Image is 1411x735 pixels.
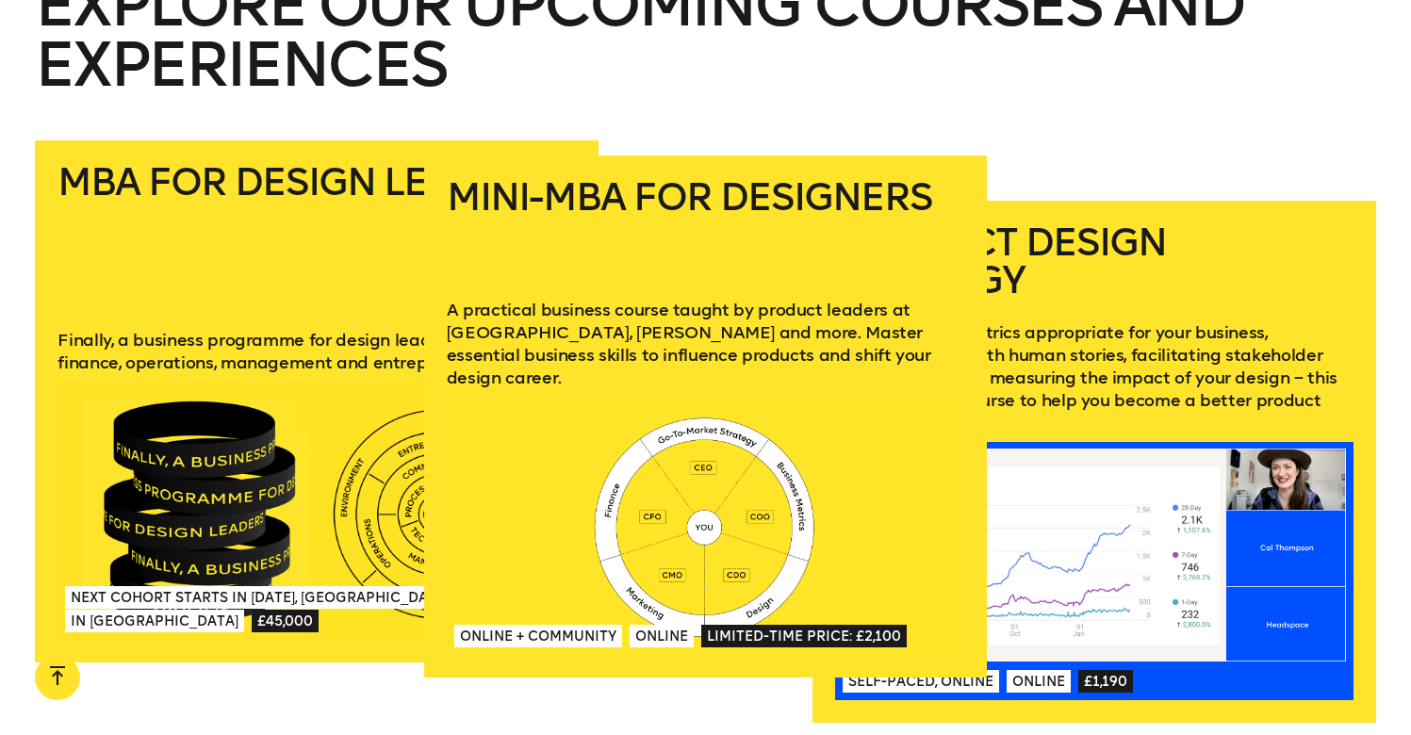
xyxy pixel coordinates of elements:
[812,201,1375,724] a: Product Design StrategyFrom choosing metrics appropriate for your business, anchoring them with h...
[65,610,244,632] span: In [GEOGRAPHIC_DATA]
[630,625,694,647] span: Online
[454,625,622,647] span: Online + Community
[835,223,1353,299] h2: Product Design Strategy
[1007,670,1071,693] span: Online
[1078,670,1133,693] span: £1,190
[447,299,964,389] p: A practical business course taught by product leaders at [GEOGRAPHIC_DATA], [PERSON_NAME] and mor...
[65,586,549,609] span: Next Cohort Starts in [DATE], [GEOGRAPHIC_DATA] & [US_STATE]
[835,321,1353,434] p: From choosing metrics appropriate for your business, anchoring them with human stories, facilitat...
[57,163,575,306] h2: MBA for Design Leaders
[252,610,319,632] span: £45,000
[447,178,964,276] h2: Mini-MBA for Designers
[57,329,575,374] p: Finally, a business programme for design leaders. Learn about finance, operations, management and...
[701,625,907,647] span: Limited-time price: £2,100
[424,155,987,678] a: Mini-MBA for DesignersA practical business course taught by product leaders at [GEOGRAPHIC_DATA],...
[35,140,598,663] a: MBA for Design LeadersFinally, a business programme for design leaders. Learn about finance, oper...
[843,670,999,693] span: Self-paced, Online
